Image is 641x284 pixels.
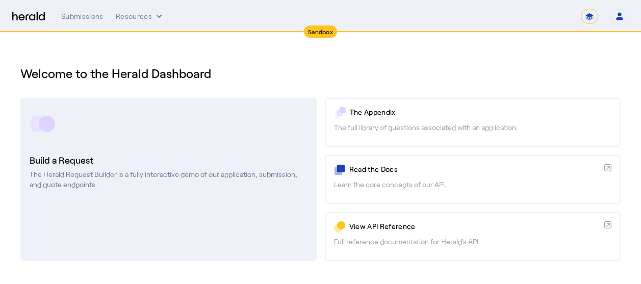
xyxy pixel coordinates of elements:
a: The AppendixThe full library of questions associated with an application. [325,98,621,147]
p: Read the Docs [349,164,601,174]
a: Read the DocsLearn the core concepts of our API. [325,155,621,204]
h3: Build a Request [30,153,307,167]
img: Herald Logo [12,12,45,21]
p: The Appendix [350,107,612,117]
p: The Herald Request Builder is a fully interactive demo of our application, submission, and quote ... [30,169,307,190]
button: Resources dropdown menu [116,11,164,21]
p: Learn the core concepts of our API. [334,179,612,190]
p: View API Reference [349,221,601,231]
p: Full reference documentation for Herald's API. [334,237,612,247]
div: Sandbox [304,25,337,38]
p: The full library of questions associated with an application. [334,122,612,133]
div: Submissions [61,11,104,21]
h1: Welcome to the Herald Dashboard [20,65,621,82]
a: View API ReferenceFull reference documentation for Herald's API. [325,212,621,261]
a: Build a RequestThe Herald Request Builder is a fully interactive demo of our application, submiss... [20,98,317,261]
